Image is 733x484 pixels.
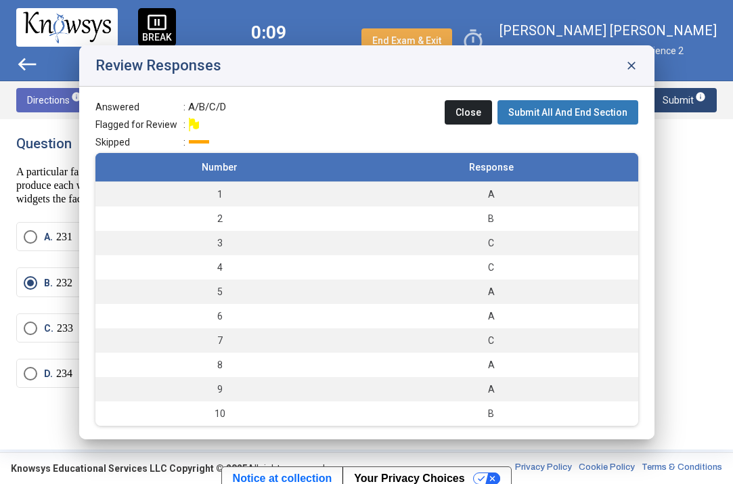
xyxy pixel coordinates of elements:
label: : A/B/C/D [183,100,226,114]
td: 7 [95,328,345,353]
span: Close [456,107,481,118]
td: 10 [95,401,345,426]
div: A [351,358,631,372]
td: 8 [95,353,345,377]
button: Submit All And End Section [497,100,638,125]
td: 4 [95,255,345,280]
span: close [625,59,638,72]
th: Number [95,153,345,182]
span: Skipped [95,135,183,149]
div: C [351,334,631,347]
label: : [183,135,209,149]
th: Response [345,153,638,182]
label: : [183,118,197,131]
div: A [351,382,631,396]
td: 2 [95,206,345,231]
div: B [351,212,631,225]
div: C [351,261,631,274]
span: Flagged for Review [95,118,183,131]
td: 6 [95,304,345,328]
td: 5 [95,280,345,304]
span: Submit All And End Section [508,107,627,118]
div: B [351,407,631,420]
td: 3 [95,231,345,255]
td: 9 [95,377,345,401]
img: Flag.png [189,118,200,131]
h2: Review Responses [95,58,221,74]
button: Close [445,100,492,125]
div: A [351,309,631,323]
span: Answered [95,100,183,114]
div: A [351,285,631,299]
div: C [351,236,631,250]
td: 1 [95,181,345,206]
div: A [351,188,631,201]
